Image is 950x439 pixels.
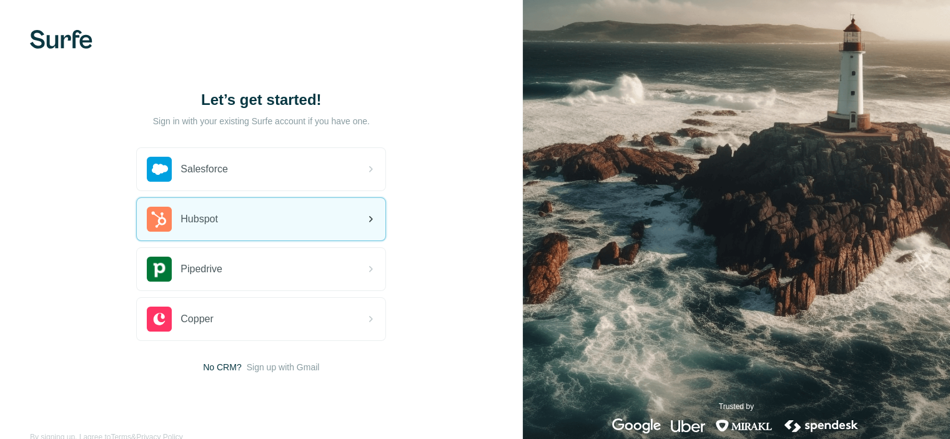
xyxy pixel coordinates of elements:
span: Salesforce [181,162,228,177]
h1: Let’s get started! [136,90,386,110]
span: Pipedrive [181,262,222,277]
img: spendesk's logo [783,418,860,433]
img: google's logo [612,418,661,433]
p: Trusted by [719,401,754,412]
img: pipedrive's logo [147,257,172,282]
span: No CRM? [203,361,241,373]
img: copper's logo [147,307,172,332]
img: uber's logo [671,418,705,433]
p: Sign in with your existing Surfe account if you have one. [153,115,370,127]
img: hubspot's logo [147,207,172,232]
img: mirakl's logo [715,418,773,433]
span: Hubspot [181,212,218,227]
span: Copper [181,312,213,327]
img: Surfe's logo [30,30,92,49]
img: salesforce's logo [147,157,172,182]
button: Sign up with Gmail [247,361,320,373]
